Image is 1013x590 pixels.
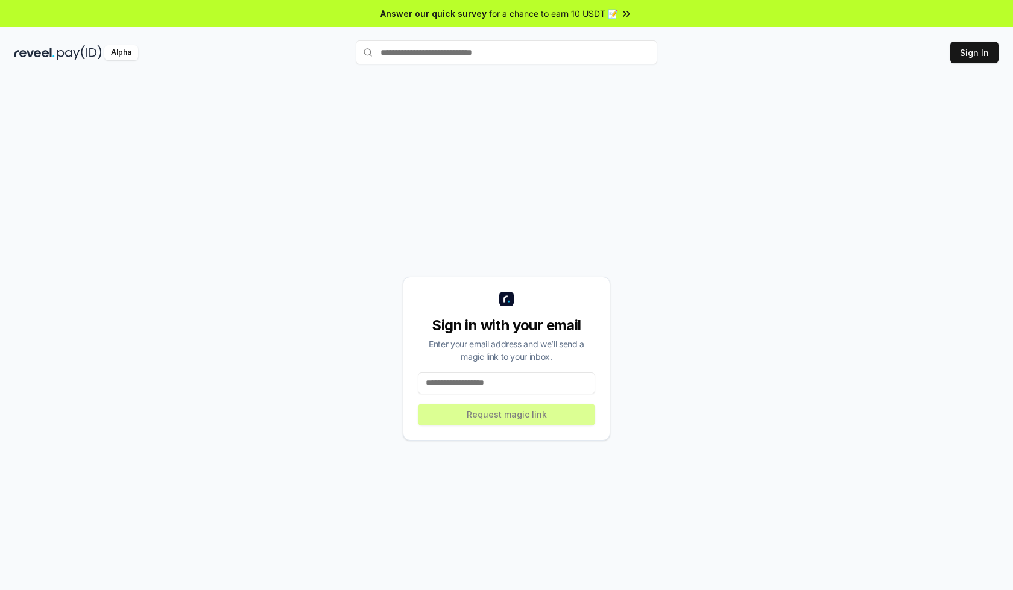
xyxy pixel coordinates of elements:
[499,292,514,306] img: logo_small
[380,7,487,20] span: Answer our quick survey
[418,337,595,363] div: Enter your email address and we’ll send a magic link to your inbox.
[14,45,55,60] img: reveel_dark
[489,7,618,20] span: for a chance to earn 10 USDT 📝
[104,45,138,60] div: Alpha
[57,45,102,60] img: pay_id
[950,42,999,63] button: Sign In
[418,316,595,335] div: Sign in with your email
